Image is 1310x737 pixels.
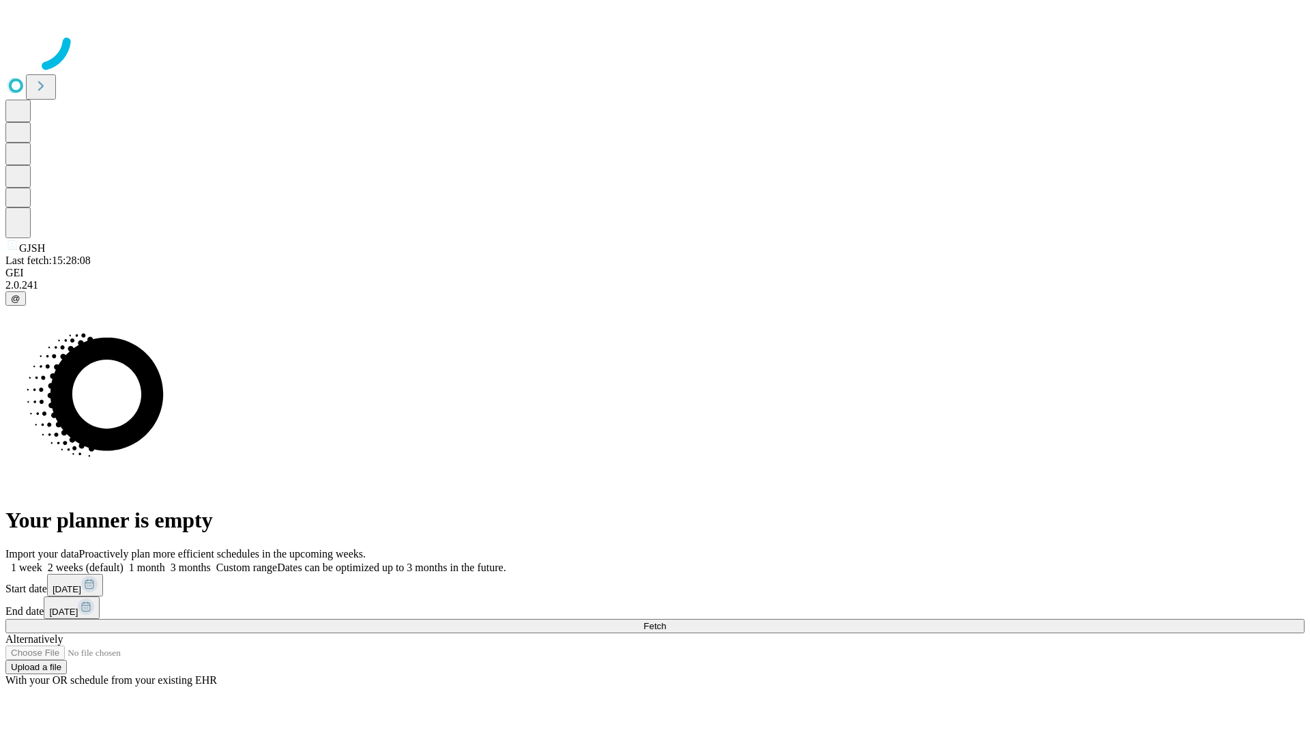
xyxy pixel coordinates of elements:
[129,562,165,573] span: 1 month
[47,574,103,596] button: [DATE]
[5,291,26,306] button: @
[11,562,42,573] span: 1 week
[44,596,100,619] button: [DATE]
[5,279,1305,291] div: 2.0.241
[5,619,1305,633] button: Fetch
[5,660,67,674] button: Upload a file
[171,562,211,573] span: 3 months
[216,562,277,573] span: Custom range
[19,242,45,254] span: GJSH
[5,548,79,560] span: Import your data
[5,508,1305,533] h1: Your planner is empty
[5,633,63,645] span: Alternatively
[277,562,506,573] span: Dates can be optimized up to 3 months in the future.
[5,255,91,266] span: Last fetch: 15:28:08
[5,574,1305,596] div: Start date
[11,293,20,304] span: @
[5,267,1305,279] div: GEI
[5,674,217,686] span: With your OR schedule from your existing EHR
[79,548,366,560] span: Proactively plan more efficient schedules in the upcoming weeks.
[5,596,1305,619] div: End date
[49,607,78,617] span: [DATE]
[48,562,123,573] span: 2 weeks (default)
[643,621,666,631] span: Fetch
[53,584,81,594] span: [DATE]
